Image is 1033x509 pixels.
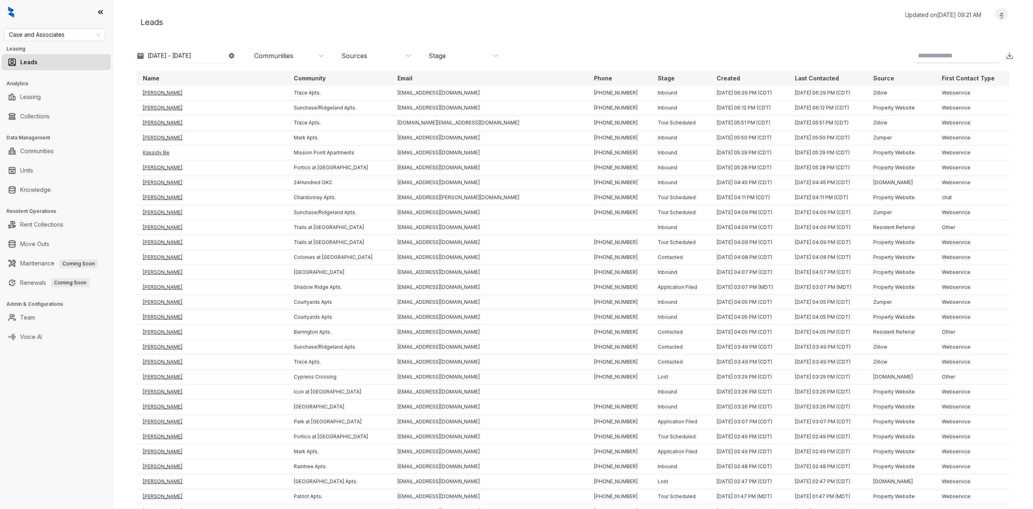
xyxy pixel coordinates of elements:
[651,310,711,325] td: Inbound
[2,89,111,105] li: Leasing
[788,295,867,310] td: [DATE] 04:05 PM (CDT)
[391,265,588,280] td: [EMAIL_ADDRESS][DOMAIN_NAME]
[588,280,651,295] td: [PHONE_NUMBER]
[867,101,935,116] td: Property Website
[588,175,651,190] td: [PHONE_NUMBER]
[710,235,788,250] td: [DATE] 04:09 PM (CDT)
[710,205,788,220] td: [DATE] 04:09 PM (CDT)
[788,325,867,340] td: [DATE] 04:05 PM (CDT)
[8,6,14,18] img: logo
[651,235,711,250] td: Tour Scheduled
[254,51,293,60] div: Communities
[588,205,651,220] td: [PHONE_NUMBER]
[867,205,935,220] td: Zumper
[588,400,651,414] td: [PHONE_NUMBER]
[588,235,651,250] td: [PHONE_NUMBER]
[935,429,1010,444] td: Webservice
[710,385,788,400] td: [DATE] 03:26 PM (CDT)
[788,190,867,205] td: [DATE] 04:11 PM (CDT)
[651,444,711,459] td: Application Filed
[51,278,90,287] span: Coming Soon
[391,205,588,220] td: [EMAIL_ADDRESS][DOMAIN_NAME]
[391,101,588,116] td: [EMAIL_ADDRESS][DOMAIN_NAME]
[935,235,1010,250] td: Webservice
[788,355,867,370] td: [DATE] 03:49 PM (CDT)
[935,414,1010,429] td: Webservice
[788,265,867,280] td: [DATE] 04:07 PM (CDT)
[588,145,651,160] td: [PHONE_NUMBER]
[788,101,867,116] td: [DATE] 06:12 PM (CDT)
[788,489,867,504] td: [DATE] 01:47 PM (MDT)
[867,429,935,444] td: Property Website
[905,11,981,19] p: Updated on [DATE] 09:21 AM
[651,116,711,130] td: Tour Scheduled
[136,250,287,265] td: [PERSON_NAME]
[935,310,1010,325] td: Webservice
[588,295,651,310] td: [PHONE_NUMBER]
[710,86,788,101] td: [DATE] 06:29 PM (CDT)
[867,340,935,355] td: Zillow
[867,130,935,145] td: Zumper
[20,275,90,291] a: RenewalsComing Soon
[136,175,287,190] td: [PERSON_NAME]
[651,280,711,295] td: Application Filed
[588,340,651,355] td: [PHONE_NUMBER]
[9,29,100,41] span: Case and Associates
[391,370,588,385] td: [EMAIL_ADDRESS][DOMAIN_NAME]
[588,130,651,145] td: [PHONE_NUMBER]
[935,280,1010,295] td: Webservice
[588,160,651,175] td: [PHONE_NUMBER]
[132,48,241,63] button: [DATE] - [DATE]
[710,280,788,295] td: [DATE] 03:07 PM (MDT)
[788,145,867,160] td: [DATE] 05:29 PM (CDT)
[588,190,651,205] td: [PHONE_NUMBER]
[287,175,391,190] td: 24Hundred OKC
[6,301,113,308] h3: Admin & Configurations
[2,182,111,198] li: Knowledge
[391,220,588,235] td: [EMAIL_ADDRESS][DOMAIN_NAME]
[287,459,391,474] td: Raintree Apts.
[651,414,711,429] td: Application Filed
[588,444,651,459] td: [PHONE_NUMBER]
[588,429,651,444] td: [PHONE_NUMBER]
[867,355,935,370] td: Zillow
[136,310,287,325] td: [PERSON_NAME]
[341,51,367,60] div: Sources
[287,265,391,280] td: [GEOGRAPHIC_DATA]
[287,340,391,355] td: Sunchase/Ridgeland Apts.
[20,217,63,233] a: Rent Collections
[942,74,995,82] p: First Contact Type
[391,145,588,160] td: [EMAIL_ADDRESS][DOMAIN_NAME]
[651,385,711,400] td: Inbound
[287,145,391,160] td: Mission Point Apartments
[710,190,788,205] td: [DATE] 04:11 PM (CDT)
[6,80,113,87] h3: Analytics
[136,340,287,355] td: [PERSON_NAME]
[391,400,588,414] td: [EMAIL_ADDRESS][DOMAIN_NAME]
[136,355,287,370] td: [PERSON_NAME]
[710,295,788,310] td: [DATE] 04:05 PM (CDT)
[867,310,935,325] td: Property Website
[588,250,651,265] td: [PHONE_NUMBER]
[788,160,867,175] td: [DATE] 05:28 PM (CDT)
[935,160,1010,175] td: Webservice
[788,459,867,474] td: [DATE] 02:48 PM (CDT)
[935,205,1010,220] td: Webservice
[287,116,391,130] td: Trace Apts.
[867,175,935,190] td: [DOMAIN_NAME]
[658,74,675,82] p: Stage
[391,235,588,250] td: [EMAIL_ADDRESS][DOMAIN_NAME]
[287,310,391,325] td: Courtyards Apts
[788,370,867,385] td: [DATE] 03:29 PM (CDT)
[788,385,867,400] td: [DATE] 03:26 PM (CDT)
[136,101,287,116] td: [PERSON_NAME]
[935,101,1010,116] td: Webservice
[287,130,391,145] td: Mark Apts.
[429,51,446,60] div: Stage
[136,385,287,400] td: [PERSON_NAME]
[391,116,588,130] td: [DOMAIN_NAME][EMAIL_ADDRESS][DOMAIN_NAME]
[710,444,788,459] td: [DATE] 02:49 PM (CDT)
[397,74,412,82] p: Email
[867,235,935,250] td: Property Website
[588,459,651,474] td: [PHONE_NUMBER]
